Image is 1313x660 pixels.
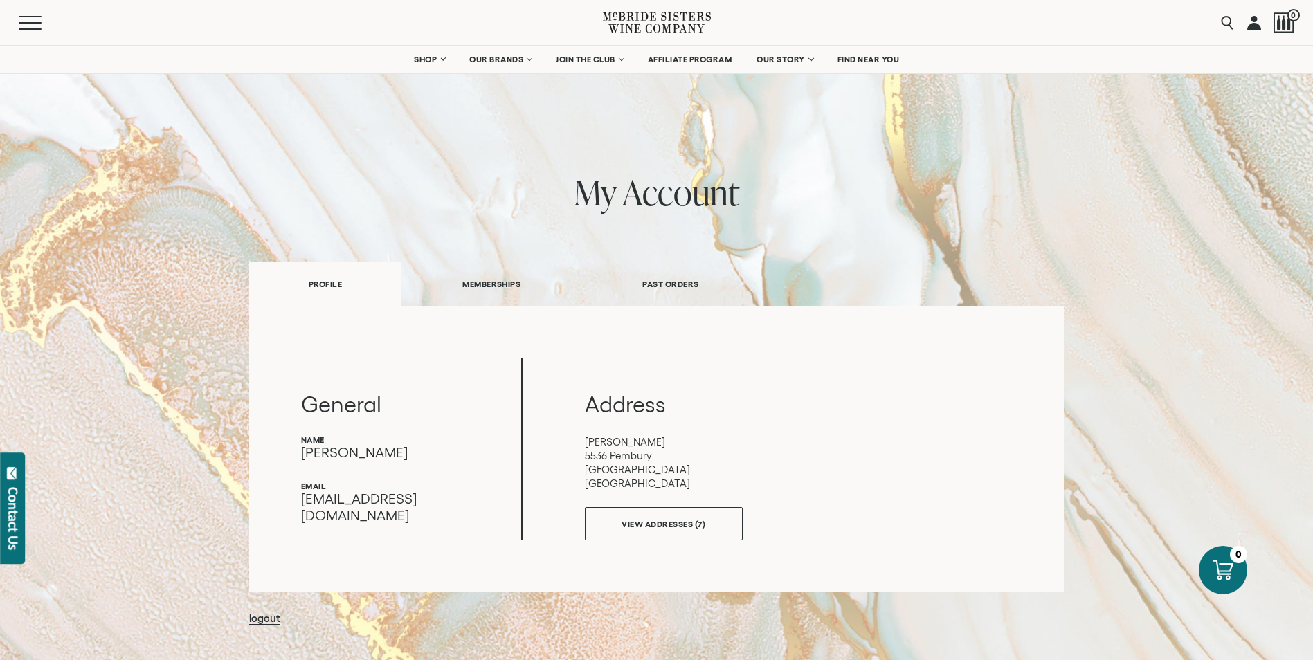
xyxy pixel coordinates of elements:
span: AFFILIATE PROGRAM [648,55,732,64]
h1: my account [249,173,1065,212]
a: VIEW ADDRESSES (7) [585,507,743,540]
button: Mobile Menu Trigger [19,16,69,30]
p: [EMAIL_ADDRESS][DOMAIN_NAME] [301,491,521,524]
p: [PERSON_NAME] [301,444,521,461]
div: Contact Us [6,487,20,550]
div: 0 [1230,546,1247,563]
a: MEMBERSHIPS [401,260,581,308]
a: logout [249,612,280,625]
a: PAST ORDERS [581,260,759,308]
span: JOIN THE CLUB [556,55,615,64]
a: JOIN THE CLUB [547,46,632,73]
a: OUR BRANDS [460,46,540,73]
span: OUR BRANDS [469,55,523,64]
span: FIND NEAR YOU [837,55,900,64]
span: OUR STORY [757,55,805,64]
strong: email [301,482,326,491]
a: FIND NEAR YOU [828,46,909,73]
h3: General [301,390,521,419]
span: 0 [1287,9,1300,21]
strong: name [301,435,325,444]
p: [PERSON_NAME] 5536 Pembury [GEOGRAPHIC_DATA] [GEOGRAPHIC_DATA] [585,435,1013,491]
h3: Address [585,390,1013,419]
a: SHOP [405,46,453,73]
a: OUR STORY [748,46,822,73]
span: SHOP [414,55,437,64]
a: AFFILIATE PROGRAM [639,46,741,73]
a: PROFILE [249,262,401,306]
